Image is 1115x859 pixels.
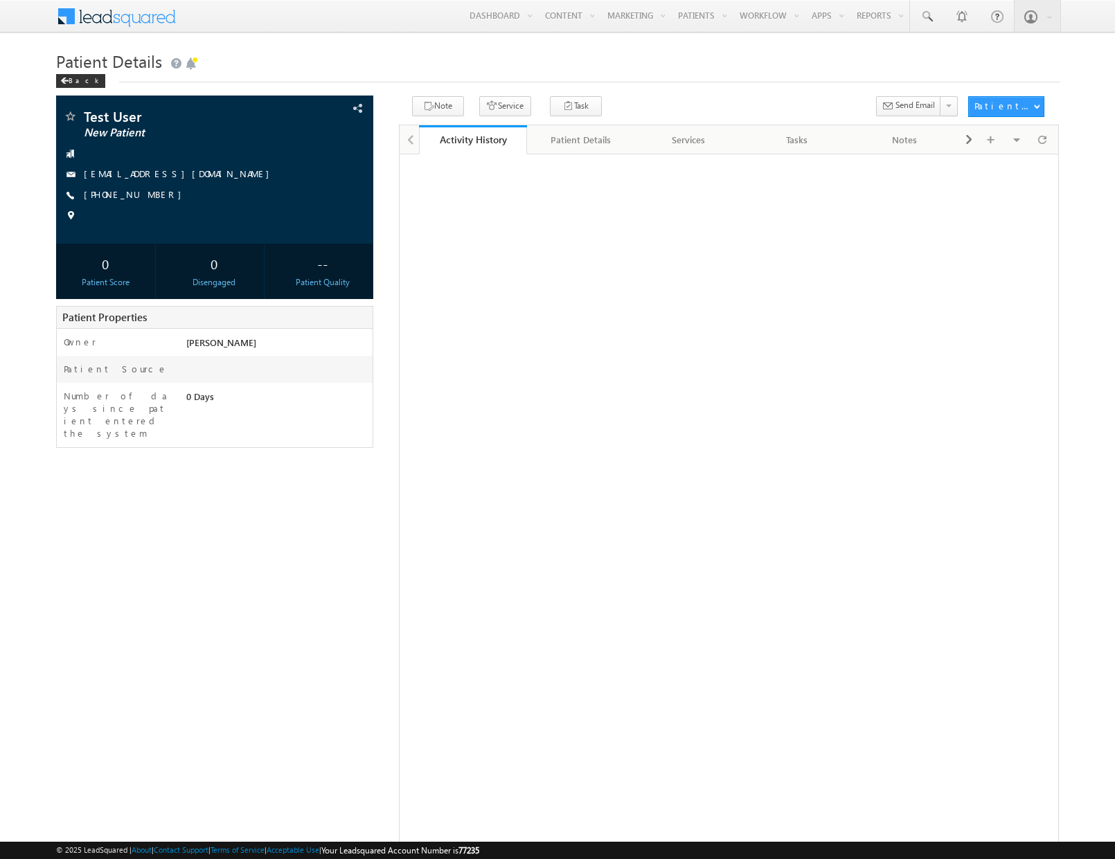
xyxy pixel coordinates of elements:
div: Back [56,74,105,88]
div: 0 [60,251,152,276]
div: Patient Score [60,276,152,289]
span: Patient Details [56,50,162,72]
span: © 2025 LeadSquared | | | | | [56,844,479,857]
div: Services [646,132,731,148]
label: Owner [64,336,96,348]
label: Number of days since patient entered the system [64,390,171,440]
a: About [132,845,152,854]
a: Patient Details [527,125,635,154]
span: 77235 [458,845,479,856]
button: Note [412,96,464,116]
div: 0 Days [183,390,373,409]
a: Contact Support [154,845,208,854]
a: Terms of Service [211,845,265,854]
span: Patient Properties [62,310,147,324]
a: Acceptable Use [267,845,319,854]
div: 0 [168,251,260,276]
a: [EMAIL_ADDRESS][DOMAIN_NAME] [84,168,276,179]
span: Test User [84,109,281,123]
div: Notes [862,132,947,148]
div: -- [276,251,369,276]
a: Tasks [743,125,851,154]
span: New Patient [84,126,281,140]
a: Services [635,125,743,154]
div: Activity History [429,133,517,146]
div: Patient Quality [276,276,369,289]
span: Your Leadsquared Account Number is [321,845,479,856]
button: Send Email [876,96,941,116]
button: Patient Actions [968,96,1044,117]
div: Tasks [754,132,839,148]
span: Send Email [895,99,935,111]
button: Service [479,96,531,116]
div: Patient Actions [974,100,1033,112]
div: Disengaged [168,276,260,289]
button: Task [550,96,602,116]
span: [PHONE_NUMBER] [84,188,188,202]
span: [PERSON_NAME] [186,336,256,348]
a: Back [56,73,112,85]
label: Patient Source [64,363,168,375]
a: Notes [851,125,959,154]
div: Patient Details [538,132,623,148]
a: Activity History [419,125,527,154]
